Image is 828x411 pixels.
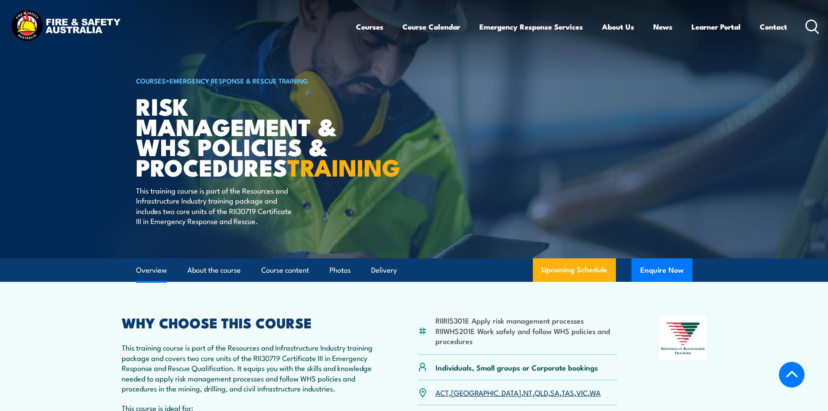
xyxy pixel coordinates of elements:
a: News [653,15,672,38]
a: Emergency Response & Rescue Training [170,76,308,85]
a: TAS [562,387,574,398]
h2: WHY CHOOSE THIS COURSE [122,316,376,328]
a: Course content [261,259,309,282]
a: About the course [187,259,241,282]
p: This training course is part of the Resources and Infrastructure Industry training package and in... [136,185,295,226]
a: NT [523,387,532,398]
a: VIC [576,387,588,398]
li: RIIRIS301E Apply risk management processes [436,315,618,325]
a: COURSES [136,76,166,85]
a: Upcoming Schedule [533,258,616,282]
a: Learner Portal [692,15,741,38]
a: [GEOGRAPHIC_DATA] [451,387,521,398]
a: Courses [356,15,383,38]
h6: > [136,75,351,86]
a: Emergency Response Services [479,15,583,38]
a: Photos [329,259,351,282]
a: SA [550,387,559,398]
img: Nationally Recognised Training logo. [660,316,707,361]
a: WA [590,387,601,398]
a: Contact [760,15,787,38]
a: Course Calendar [402,15,460,38]
h1: Risk Management & WHS Policies & Procedures [136,96,351,177]
p: , , , , , , , [436,388,601,398]
button: Enquire Now [632,258,692,282]
a: About Us [602,15,634,38]
li: RIIWHS201E Work safely and follow WHS policies and procedures [436,326,618,346]
p: Individuals, Small groups or Corporate bookings [436,362,598,372]
strong: TRAINING [287,148,400,184]
a: ACT [436,387,449,398]
p: This training course is part of the Resources and Infrastructure Industry training package and co... [122,342,376,393]
a: Overview [136,259,167,282]
a: QLD [535,387,548,398]
a: Delivery [371,259,397,282]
